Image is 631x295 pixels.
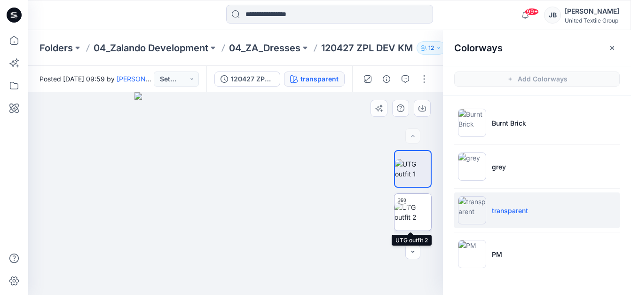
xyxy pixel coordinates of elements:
div: transparent [300,74,339,84]
img: Burnt Brick [458,109,486,137]
p: PM [492,249,502,259]
h2: Colorways [454,42,503,54]
img: UTG outfit 1 [395,159,431,179]
p: 120427 ZPL DEV KM [321,41,413,55]
a: 04_ZA_Dresses [229,41,300,55]
p: grey [492,162,506,172]
div: JB [544,7,561,24]
div: United Textile Group [565,17,619,24]
span: Posted [DATE] 09:59 by [39,74,154,84]
button: 120427 ZPL DEV KM [214,72,280,87]
button: transparent [284,72,345,87]
div: 120427 ZPL DEV KM [231,74,274,84]
a: [PERSON_NAME] [117,75,170,83]
span: 99+ [525,8,539,16]
button: Details [379,72,394,87]
div: [PERSON_NAME] [565,6,619,17]
img: transparent [458,196,486,224]
a: Folders [39,41,73,55]
img: UTG outfit 2 [394,202,431,222]
img: grey [458,152,486,181]
img: PM [458,240,486,268]
img: eyJhbGciOiJIUzI1NiIsImtpZCI6IjAiLCJzbHQiOiJzZXMiLCJ0eXAiOiJKV1QifQ.eyJkYXRhIjp7InR5cGUiOiJzdG9yYW... [134,92,337,295]
button: 12 [417,41,446,55]
p: Burnt Brick [492,118,526,128]
p: transparent [492,206,528,215]
a: 04_Zalando Development [94,41,208,55]
p: 12 [428,43,434,53]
